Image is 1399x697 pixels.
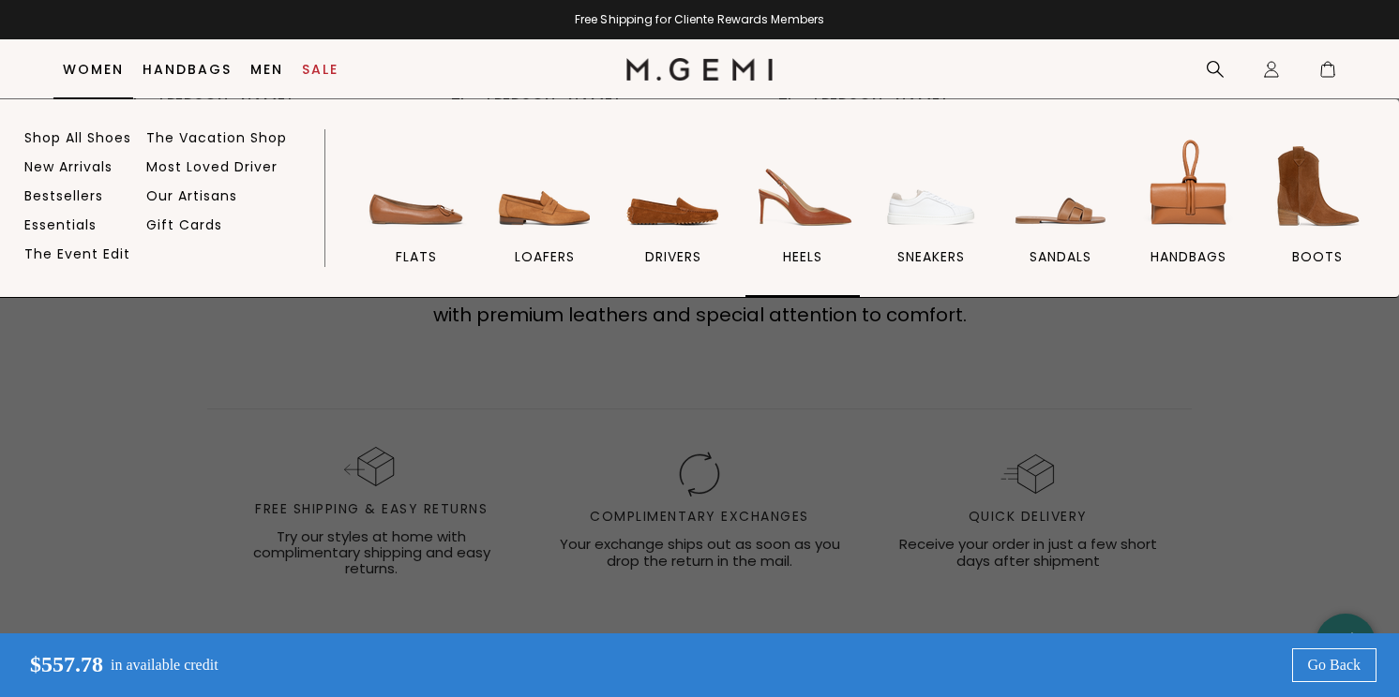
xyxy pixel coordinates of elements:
img: heels [750,134,855,239]
a: Men [250,62,283,77]
p: in available credit [111,657,218,674]
span: loafers [515,248,575,265]
a: drivers [617,134,730,297]
span: flats [396,248,437,265]
span: sneakers [897,248,965,265]
img: drivers [621,134,726,239]
a: BOOTS [1261,134,1375,297]
p: $557.78 [15,652,103,678]
a: heels [745,134,859,297]
div: Let's Chat [1316,631,1376,655]
span: BOOTS [1292,248,1343,265]
a: New Arrivals [24,158,113,175]
a: Essentials [24,216,97,233]
img: sandals [1008,134,1113,239]
a: handbags [1132,134,1245,297]
a: Handbags [143,62,232,77]
span: handbags [1151,248,1226,265]
a: The Event Edit [24,245,130,262]
img: M.Gemi [626,58,774,81]
a: Bestsellers [24,187,103,204]
img: flats [364,134,469,239]
span: sandals [1030,248,1091,265]
a: Go Back [1292,648,1376,682]
img: loafers [492,134,597,239]
a: sneakers [875,134,988,297]
a: sandals [1003,134,1117,297]
a: Gift Cards [146,216,222,233]
img: sneakers [879,134,984,239]
span: heels [783,248,822,265]
img: handbags [1136,134,1241,239]
a: flats [359,134,473,297]
a: Sale [302,62,338,77]
span: drivers [645,248,701,265]
a: Most Loved Driver [146,158,278,175]
a: Shop All Shoes [24,129,131,146]
a: loafers [488,134,601,297]
a: Our Artisans [146,187,237,204]
a: Women [63,62,124,77]
img: BOOTS [1265,134,1370,239]
a: The Vacation Shop [146,129,287,146]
